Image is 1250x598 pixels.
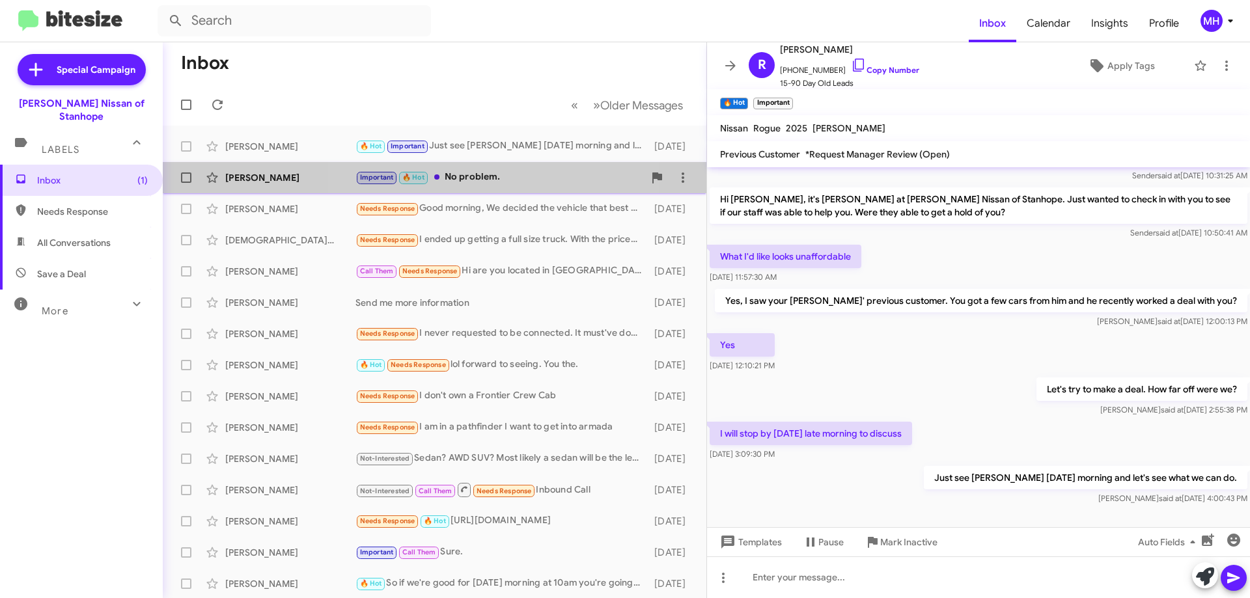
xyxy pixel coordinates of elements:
div: [DATE] [648,296,696,309]
button: Pause [792,530,854,554]
p: Hi [PERSON_NAME], it's [PERSON_NAME] at [PERSON_NAME] Nissan of Stanhope. Just wanted to check in... [710,187,1247,224]
div: [PERSON_NAME] [225,265,355,278]
span: Needs Response [37,205,148,218]
span: Call Them [402,548,436,556]
div: [DATE] [648,234,696,247]
span: Templates [717,530,782,554]
div: I ended up getting a full size truck. With the prices of the mid sized it didn't make sense to mo... [355,232,648,247]
span: Mark Inactive [880,530,937,554]
div: Good morning, We decided the vehicle that best met our needs & wants was a white 2025 Nissan Fron... [355,201,648,216]
span: 15-90 Day Old Leads [780,77,919,90]
span: Important [360,548,394,556]
span: Needs Response [360,329,415,338]
div: I am in a pathfinder I want to get into armada [355,420,648,435]
div: [PERSON_NAME] [225,546,355,559]
div: [DATE] [648,515,696,528]
div: [DATE] [648,359,696,372]
div: [DATE] [648,265,696,278]
span: Older Messages [600,98,683,113]
div: [PERSON_NAME] [225,140,355,153]
div: [PERSON_NAME] [225,202,355,215]
span: Special Campaign [57,63,135,76]
div: [PERSON_NAME] [225,327,355,340]
span: 🔥 Hot [402,173,424,182]
span: Not-Interested [360,487,410,495]
p: Yes [710,333,775,357]
a: Special Campaign [18,54,146,85]
span: [PERSON_NAME] [DATE] 2:55:38 PM [1100,405,1247,415]
span: Needs Response [360,204,415,213]
button: Templates [707,530,792,554]
span: Needs Response [360,392,415,400]
div: [PERSON_NAME] [225,577,355,590]
span: Labels [42,144,79,156]
div: Hi are you located in [GEOGRAPHIC_DATA]? [355,264,648,279]
span: [PERSON_NAME] [DATE] 4:00:43 PM [1098,493,1247,503]
div: So if we're good for [DATE] morning at 10am you're going to be working with my sales pro [PERSON_... [355,576,648,591]
span: 🔥 Hot [360,142,382,150]
p: Yes, I saw your [PERSON_NAME]' previous customer. You got a few cars from him and he recently wor... [715,289,1247,312]
div: [URL][DOMAIN_NAME] [355,513,648,528]
input: Search [158,5,431,36]
p: Let's try to make a deal. How far off were we? [1036,377,1247,401]
div: lol forward to seeing. You the. [355,357,648,372]
span: Needs Response [360,236,415,244]
small: Important [753,98,792,109]
span: [DATE] 12:10:21 PM [710,360,775,370]
div: [DATE] [648,327,696,340]
span: Sender [DATE] 10:31:25 AM [1132,170,1247,180]
div: [DATE] [648,546,696,559]
span: 🔥 Hot [360,579,382,588]
p: Just see [PERSON_NAME] [DATE] morning and let's see what we can do. [924,466,1247,489]
span: said at [1158,316,1180,326]
span: said at [1161,405,1184,415]
span: More [42,305,68,317]
div: [PERSON_NAME] [225,390,355,403]
div: [DATE] [648,483,696,496]
span: Sender [DATE] 10:50:41 AM [1130,228,1247,238]
span: Pause [818,530,844,554]
p: What I'd like looks unaffordable [710,245,861,268]
span: Nissan [720,122,748,134]
span: « [571,97,578,113]
button: Mark Inactive [854,530,948,554]
span: Important [391,142,424,150]
div: [DATE] [648,421,696,434]
span: said at [1158,170,1180,180]
button: Apply Tags [1054,54,1187,77]
span: [DATE] 3:09:30 PM [710,449,775,459]
button: Previous [563,92,586,118]
div: [PERSON_NAME] [225,483,355,496]
div: Inbound Call [355,482,648,498]
span: Important [360,173,394,182]
div: Sure. [355,545,648,560]
span: Save a Deal [37,267,86,280]
span: All Conversations [37,236,111,249]
span: 2025 [786,122,807,134]
nav: Page navigation example [564,92,691,118]
div: I don't own a Frontier Crew Cab [355,388,648,403]
div: [DATE] [648,140,696,153]
span: Call Them [419,487,452,495]
span: *Request Manager Review (Open) [805,148,950,160]
span: Inbox [37,174,148,187]
small: 🔥 Hot [720,98,748,109]
span: Rogue [753,122,781,134]
span: Needs Response [360,517,415,525]
a: Calendar [1016,5,1081,42]
span: R [758,55,766,75]
span: Needs Response [477,487,532,495]
div: [PERSON_NAME] [225,421,355,434]
span: Apply Tags [1107,54,1155,77]
span: » [593,97,600,113]
span: 🔥 Hot [360,360,382,369]
span: said at [1156,228,1178,238]
a: Insights [1081,5,1139,42]
span: Not-Interested [360,454,410,463]
a: Inbox [969,5,1016,42]
div: No problem. [355,170,644,185]
div: Send me more information [355,296,648,309]
div: MH [1201,10,1223,32]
